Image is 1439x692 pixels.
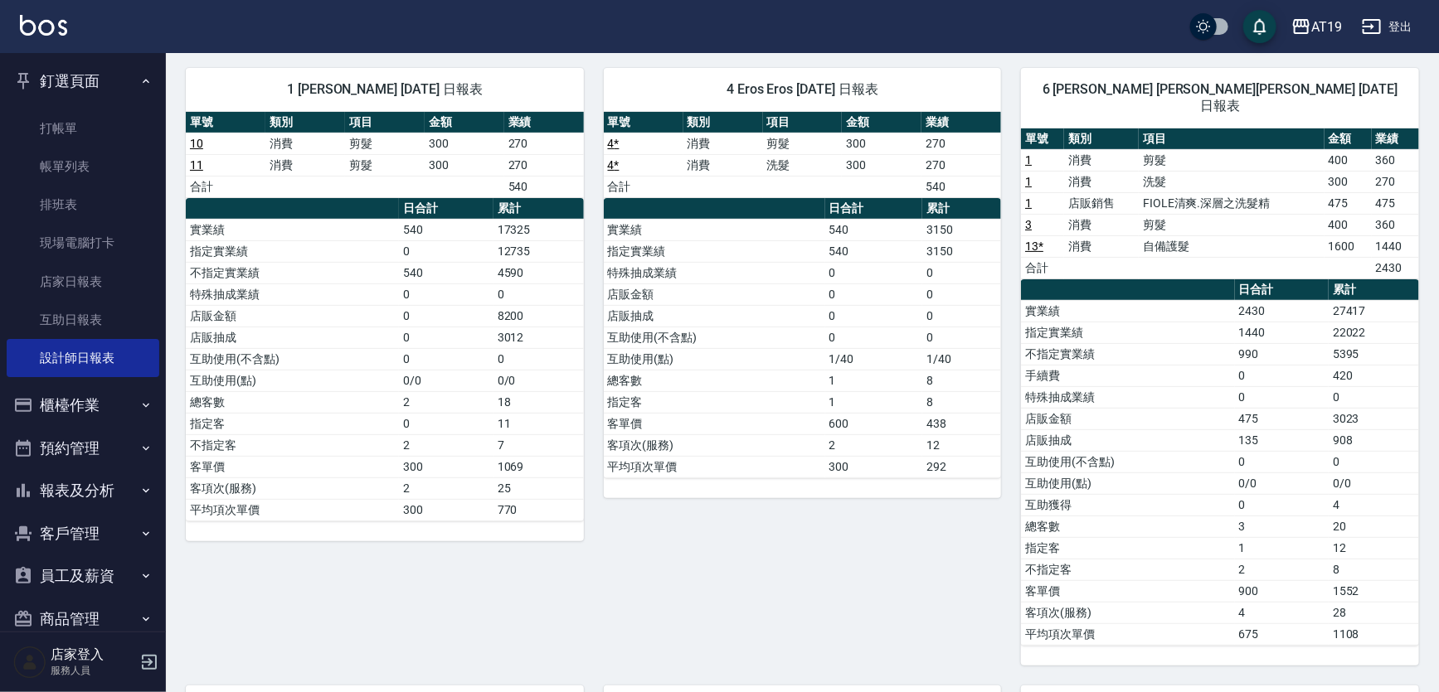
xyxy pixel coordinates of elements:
[624,81,982,98] span: 4 Eros Eros [DATE] 日報表
[493,477,584,499] td: 25
[399,370,493,391] td: 0/0
[186,112,265,133] th: 單號
[345,154,425,176] td: 剪髮
[1329,322,1419,343] td: 22022
[1372,128,1419,150] th: 業績
[186,240,399,262] td: 指定實業績
[922,434,1001,456] td: 12
[825,198,923,220] th: 日合計
[190,158,203,172] a: 11
[7,427,159,470] button: 預約管理
[1041,81,1399,114] span: 6 [PERSON_NAME] [PERSON_NAME][PERSON_NAME] [DATE] 日報表
[1235,602,1329,623] td: 4
[825,370,923,391] td: 1
[399,305,493,327] td: 0
[1235,580,1329,602] td: 900
[399,499,493,520] td: 300
[1329,408,1419,429] td: 3023
[399,413,493,434] td: 0
[7,109,159,148] a: 打帳單
[1235,300,1329,322] td: 2430
[7,148,159,186] a: 帳單列表
[1235,494,1329,515] td: 0
[921,176,1001,197] td: 540
[1235,279,1329,301] th: 日合計
[493,240,584,262] td: 12735
[604,413,825,434] td: 客單價
[1235,623,1329,645] td: 675
[7,339,159,377] a: 設計師日報表
[922,240,1001,262] td: 3150
[842,154,921,176] td: 300
[186,262,399,283] td: 不指定實業績
[186,370,399,391] td: 互助使用(點)
[1021,343,1234,365] td: 不指定實業績
[1235,472,1329,494] td: 0/0
[1285,10,1349,44] button: AT19
[842,133,921,154] td: 300
[1372,257,1419,278] td: 2430
[1372,171,1419,192] td: 270
[604,305,825,327] td: 店販抽成
[1235,386,1329,408] td: 0
[825,283,923,305] td: 0
[186,305,399,327] td: 店販金額
[7,224,159,262] a: 現場電腦打卡
[1235,451,1329,472] td: 0
[186,434,399,456] td: 不指定客
[1329,623,1419,645] td: 1108
[1064,214,1139,235] td: 消費
[683,154,763,176] td: 消費
[683,133,763,154] td: 消費
[763,154,843,176] td: 洗髮
[51,646,135,663] h5: 店家登入
[604,348,825,370] td: 互助使用(點)
[345,133,425,154] td: 剪髮
[1025,153,1032,167] a: 1
[1325,128,1372,150] th: 金額
[921,112,1001,133] th: 業績
[1372,149,1419,171] td: 360
[1021,300,1234,322] td: 實業績
[493,305,584,327] td: 8200
[1329,537,1419,559] td: 12
[1235,322,1329,343] td: 1440
[186,499,399,520] td: 平均項次單價
[425,154,504,176] td: 300
[922,391,1001,413] td: 8
[1021,494,1234,515] td: 互助獲得
[399,240,493,262] td: 0
[604,262,825,283] td: 特殊抽成業績
[825,348,923,370] td: 1/40
[7,301,159,339] a: 互助日報表
[1021,429,1234,451] td: 店販抽成
[504,154,584,176] td: 270
[604,434,825,456] td: 客項次(服務)
[922,283,1001,305] td: 0
[825,219,923,240] td: 540
[825,413,923,434] td: 600
[1064,235,1139,257] td: 消費
[825,327,923,348] td: 0
[7,512,159,555] button: 客戶管理
[604,456,825,477] td: 平均項次單價
[1325,192,1372,214] td: 475
[1329,559,1419,580] td: 8
[604,240,825,262] td: 指定實業績
[1139,214,1324,235] td: 剪髮
[1235,408,1329,429] td: 475
[1064,171,1139,192] td: 消費
[399,219,493,240] td: 540
[399,456,493,477] td: 300
[493,413,584,434] td: 11
[1021,386,1234,408] td: 特殊抽成業績
[493,348,584,370] td: 0
[604,112,1002,198] table: a dense table
[1372,192,1419,214] td: 475
[922,413,1001,434] td: 438
[1235,429,1329,451] td: 135
[1139,171,1324,192] td: 洗髮
[604,283,825,305] td: 店販金額
[1139,149,1324,171] td: 剪髮
[186,477,399,499] td: 客項次(服務)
